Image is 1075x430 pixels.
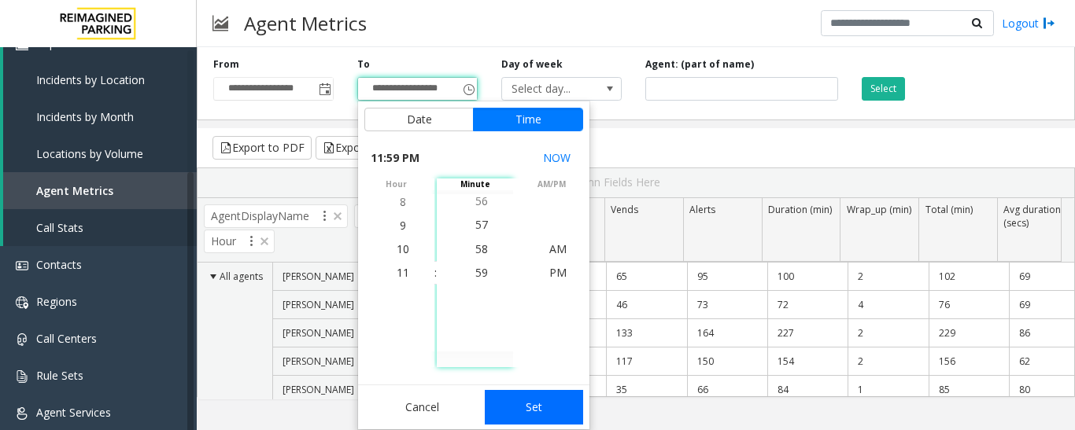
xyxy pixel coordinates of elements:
span: Agent Metrics [36,183,113,198]
td: 66 [687,376,767,404]
a: Incidents by Month [3,98,197,135]
span: Alerts [689,203,715,216]
button: Date tab [364,108,474,131]
td: 150 [687,347,767,376]
td: 102 [929,263,1009,291]
span: [PERSON_NAME] [283,355,354,368]
span: Locations by Volume [36,146,143,161]
button: Set [485,390,584,424]
td: 2 [848,319,928,347]
td: 76 [929,291,1009,319]
span: 11 [397,265,409,280]
label: Agent: (part of name) [645,57,754,72]
img: 'icon' [16,259,28,272]
div: : [434,265,437,281]
td: 73 [687,291,767,319]
button: Export to Excel [316,136,419,160]
span: Drop Column Fields Here [532,175,660,189]
td: 133 [606,319,686,347]
span: Call Centers [36,331,97,346]
a: Agent Metrics [3,172,197,209]
span: minute [437,178,513,190]
span: [PERSON_NAME] [283,270,354,283]
td: 85 [929,376,1009,404]
button: Export to PDF [212,136,312,160]
span: Avg duration (secs) [1003,203,1061,230]
span: 11:59 PM [371,147,419,169]
td: 46 [606,291,686,319]
span: PM [549,265,567,280]
span: All agents [220,270,263,283]
span: 58 [475,241,488,255]
span: 56 [475,193,488,208]
span: Agent Services [36,405,111,420]
td: 84 [767,376,848,404]
td: 100 [767,263,848,291]
a: Logout [1002,15,1055,31]
span: Incidents by Month [36,109,134,124]
span: AM/PM [513,178,589,190]
span: AgentDisplayName [204,204,348,228]
span: [PERSON_NAME] [283,298,354,311]
span: AM [549,241,567,256]
span: Total (min) [925,203,973,216]
td: 95 [687,263,767,291]
a: Call Stats [3,209,197,246]
span: Incidents by Location [36,72,145,87]
span: Contacts [36,257,82,272]
td: 229 [929,319,1009,347]
span: [PERSON_NAME] [283,383,354,396]
img: logout [1043,15,1055,31]
span: Vends [611,203,638,216]
span: 10 [397,241,409,256]
a: Incidents by Location [3,61,197,98]
button: Select now [537,144,577,172]
img: 'icon' [16,333,28,346]
label: To [357,57,370,72]
span: Duration (min) [768,203,832,216]
td: 65 [606,263,686,291]
span: Toggle popup [316,78,333,100]
span: [PERSON_NAME] [283,326,354,340]
img: pageIcon [212,4,228,42]
td: 154 [767,347,848,376]
td: 156 [929,347,1009,376]
img: 'icon' [16,370,28,383]
td: 72 [767,291,848,319]
td: 35 [606,376,686,404]
td: 1 [848,376,928,404]
img: 'icon' [16,296,28,309]
button: Cancel [364,390,480,424]
td: 227 [767,319,848,347]
span: Regions [36,294,77,309]
label: From [213,57,239,72]
td: 4 [848,291,928,319]
span: Select day... [502,78,597,100]
img: 'icon' [16,407,28,420]
span: 59 [475,265,488,280]
button: Time tab [473,108,583,131]
label: Day of week [501,57,563,72]
span: Wrap_up (min) [847,203,911,216]
td: 117 [606,347,686,376]
span: 9 [400,218,406,233]
span: Hour [204,230,275,253]
span: Call Stats [36,220,83,235]
td: 164 [687,319,767,347]
td: 2 [848,263,928,291]
span: hour [358,178,434,190]
span: Toggle popup [460,78,477,100]
button: Select [862,77,905,101]
span: CallDate [354,204,443,228]
span: Rule Sets [36,368,83,383]
h3: Agent Metrics [236,4,375,42]
span: 8 [400,194,406,209]
a: Locations by Volume [3,135,197,172]
td: 2 [848,347,928,376]
span: 57 [475,217,488,232]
